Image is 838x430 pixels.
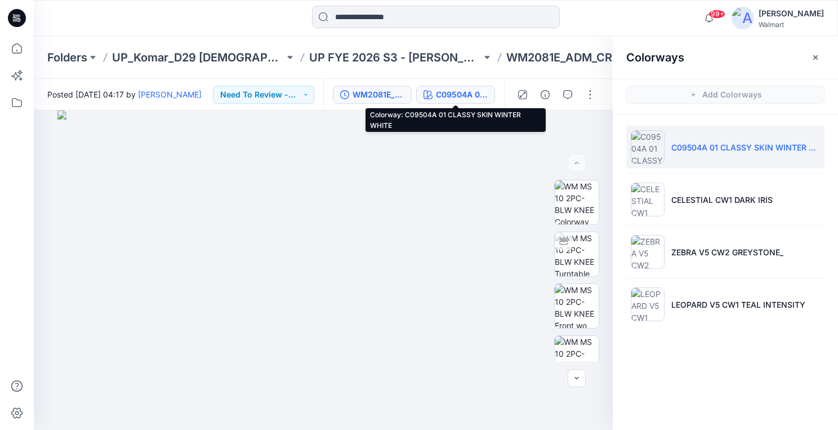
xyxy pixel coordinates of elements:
p: LEOPARD V5 CW1 TEAL INTENSITY [671,299,805,311]
a: [PERSON_NAME] [138,90,202,99]
img: WM MS 10 2PC-BLW KNEE Colorway wo Avatar [555,180,599,224]
div: WM2081E_ADM_CROPPED NOTCH PJ SET_COLORWAY_REV11 [353,88,404,101]
button: C09504A 01 CLASSY SKIN WINTER WHITE [416,86,495,104]
a: Folders [47,50,87,65]
a: UP_Komar_D29 [DEMOGRAPHIC_DATA] Sleep [112,50,284,65]
h2: Colorways [626,51,684,64]
div: [PERSON_NAME] [759,7,824,20]
span: 99+ [708,10,725,19]
button: Details [536,86,554,104]
img: eyJhbGciOiJIUzI1NiIsImtpZCI6IjAiLCJzbHQiOiJzZXMiLCJ0eXAiOiJKV1QifQ.eyJkYXRhIjp7InR5cGUiOiJzdG9yYW... [57,110,590,430]
div: C09504A 01 CLASSY SKIN WINTER WHITE [436,88,488,101]
img: CELESTIAL CW1 DARK IRIS [631,183,665,216]
button: WM2081E_ADM_CROPPED NOTCH PJ SET_COLORWAY_REV11 [333,86,412,104]
img: WM MS 10 2PC-BLW KNEE Hip Side 1 wo Avatar [555,336,599,380]
img: WM MS 10 2PC-BLW KNEE Front wo Avatar [555,284,599,328]
img: avatar [732,7,754,29]
img: LEOPARD V5 CW1 TEAL INTENSITY [631,287,665,321]
img: C09504A 01 CLASSY SKIN WINTER WHITE [631,130,665,164]
p: ZEBRA V5 CW2 GREYSTONE_ [671,246,783,258]
img: WM MS 10 2PC-BLW KNEE Turntable with Avatar [555,232,599,276]
p: C09504A 01 CLASSY SKIN WINTER WHITE [671,141,820,153]
div: Walmart [759,20,824,29]
p: WM2081E_ADM_CROPPED NOTCH PJ SET_COLORWAY [506,50,679,65]
p: CELESTIAL CW1 DARK IRIS [671,194,773,206]
img: ZEBRA V5 CW2 GREYSTONE_ [631,235,665,269]
span: Posted [DATE] 04:17 by [47,88,202,100]
a: UP FYE 2026 S3 - [PERSON_NAME] D29 [DEMOGRAPHIC_DATA] Sleepwear [309,50,482,65]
